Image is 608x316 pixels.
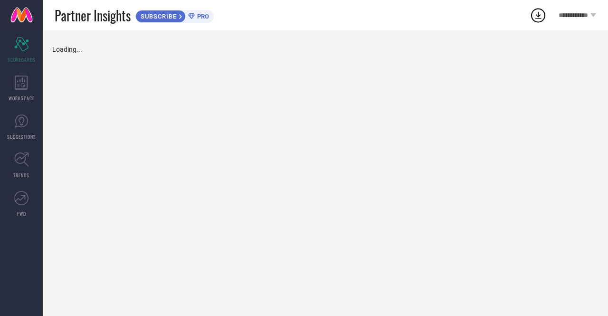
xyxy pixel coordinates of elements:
[136,13,179,20] span: SUBSCRIBE
[8,56,36,63] span: SCORECARDS
[13,172,29,179] span: TRENDS
[135,8,214,23] a: SUBSCRIBEPRO
[530,7,547,24] div: Open download list
[17,210,26,217] span: FWD
[7,133,36,140] span: SUGGESTIONS
[52,46,82,53] span: Loading...
[9,95,35,102] span: WORKSPACE
[195,13,209,20] span: PRO
[55,6,131,25] span: Partner Insights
